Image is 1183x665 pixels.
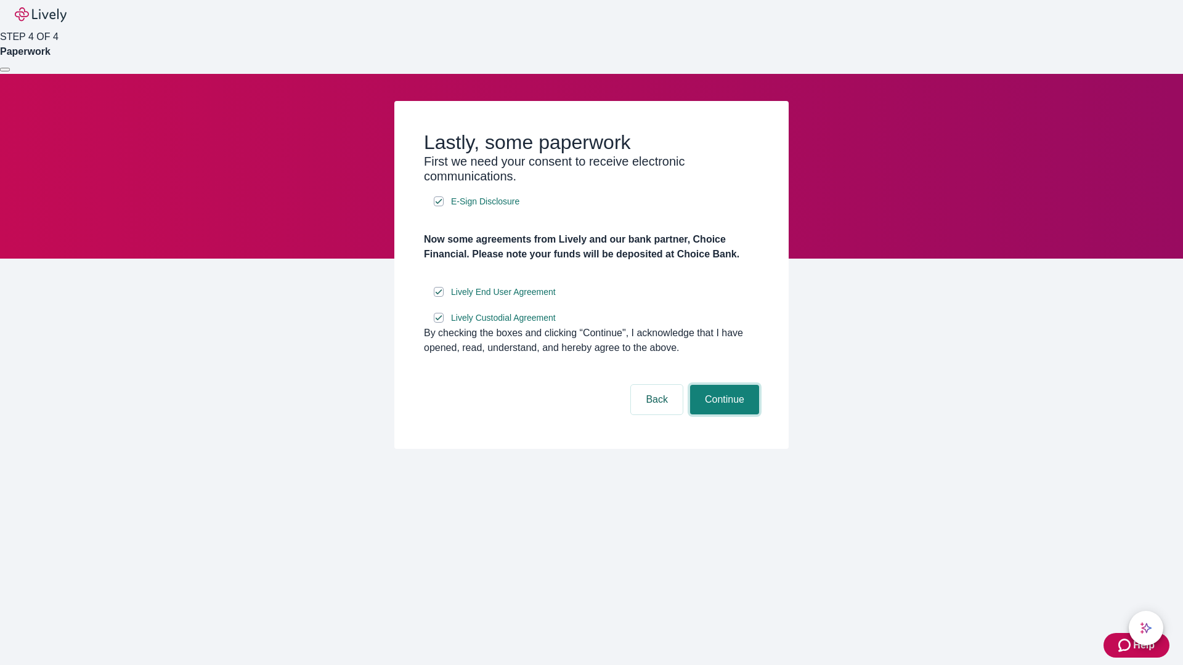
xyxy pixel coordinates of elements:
[449,310,558,326] a: e-sign disclosure document
[451,195,519,208] span: E-Sign Disclosure
[424,232,759,262] h4: Now some agreements from Lively and our bank partner, Choice Financial. Please note your funds wi...
[1104,633,1169,658] button: Zendesk support iconHelp
[449,284,558,300] a: e-sign disclosure document
[451,286,556,299] span: Lively End User Agreement
[451,312,556,324] span: Lively Custodial Agreement
[15,7,67,22] img: Lively
[631,385,683,414] button: Back
[424,154,759,183] h3: First we need your consent to receive electronic communications.
[1140,622,1152,634] svg: Lively AI Assistant
[449,194,522,209] a: e-sign disclosure document
[424,131,759,154] h2: Lastly, some paperwork
[690,385,759,414] button: Continue
[1118,638,1133,653] svg: Zendesk support icon
[1133,638,1155,653] span: Help
[424,326,759,355] div: By checking the boxes and clicking “Continue", I acknowledge that I have opened, read, understand...
[1129,611,1163,645] button: chat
